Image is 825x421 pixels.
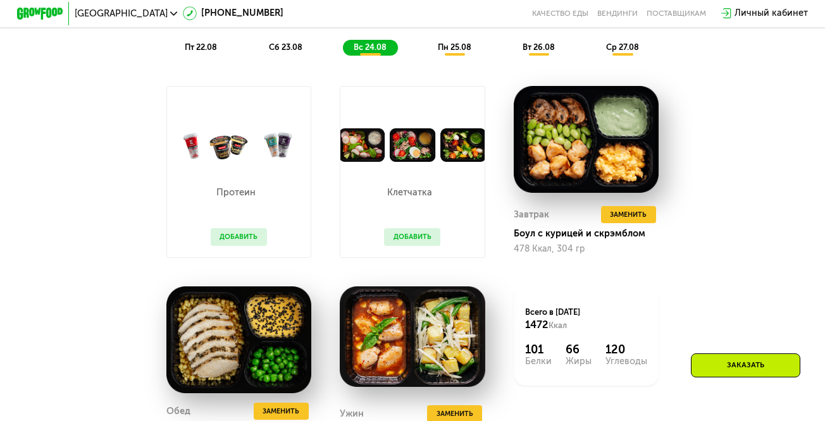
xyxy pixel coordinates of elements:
[610,209,647,221] span: Заменить
[525,307,647,332] div: Всего в [DATE]
[525,319,549,331] span: 1472
[354,42,387,52] span: вс 24.08
[384,188,435,197] p: Клетчатка
[384,228,440,245] button: Добавить
[75,9,168,18] span: [GEOGRAPHIC_DATA]
[532,9,588,18] a: Качество еды
[211,228,267,245] button: Добавить
[254,403,309,420] button: Заменить
[523,42,555,52] span: вт 26.08
[514,206,549,223] div: Завтрак
[691,353,800,377] div: Заказать
[514,244,659,254] div: 478 Ккал, 304 гр
[735,6,808,20] div: Личный кабинет
[514,228,668,239] div: Боул с курицей и скрэмблом
[647,9,706,18] div: поставщикам
[438,42,471,52] span: пн 25.08
[606,42,639,52] span: ср 27.08
[525,343,552,357] div: 101
[185,42,217,52] span: пт 22.08
[601,206,656,223] button: Заменить
[597,9,638,18] a: Вендинги
[269,42,302,52] span: сб 23.08
[605,343,647,357] div: 120
[566,343,592,357] div: 66
[211,188,261,197] p: Протеин
[166,403,190,420] div: Обед
[183,6,283,20] a: [PHONE_NUMBER]
[263,406,299,417] span: Заменить
[605,357,647,365] div: Углеводы
[437,408,473,420] span: Заменить
[549,320,567,330] span: Ккал
[525,357,552,365] div: Белки
[566,357,592,365] div: Жиры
